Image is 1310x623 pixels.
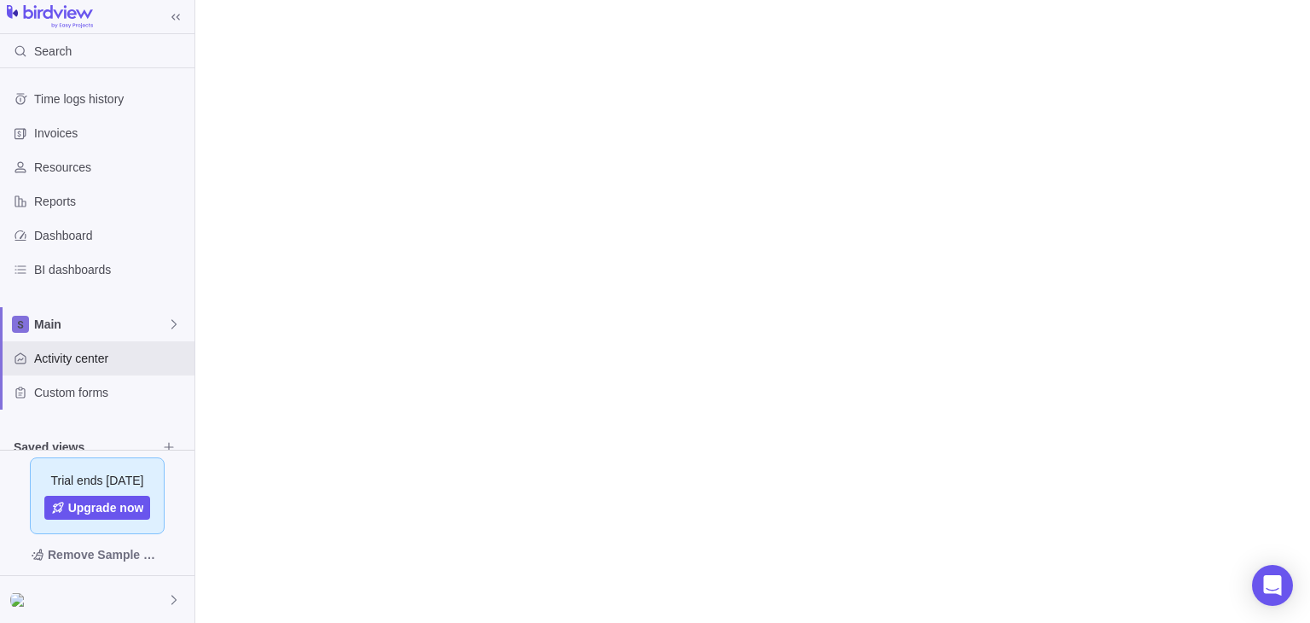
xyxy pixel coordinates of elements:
[44,496,151,520] a: Upgrade now
[34,350,188,367] span: Activity center
[10,593,31,607] img: Show
[1252,565,1293,606] div: Open Intercom Messenger
[48,544,164,565] span: Remove Sample Data
[157,435,181,459] span: Browse views
[68,499,144,516] span: Upgrade now
[34,227,188,244] span: Dashboard
[34,193,188,210] span: Reports
[34,159,188,176] span: Resources
[14,541,181,568] span: Remove Sample Data
[34,43,72,60] span: Search
[10,590,31,610] div: Rabia
[34,125,188,142] span: Invoices
[34,90,188,108] span: Time logs history
[14,439,157,456] span: Saved views
[34,316,167,333] span: Main
[51,472,144,489] span: Trial ends [DATE]
[34,261,188,278] span: BI dashboards
[34,384,188,401] span: Custom forms
[7,5,93,29] img: logo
